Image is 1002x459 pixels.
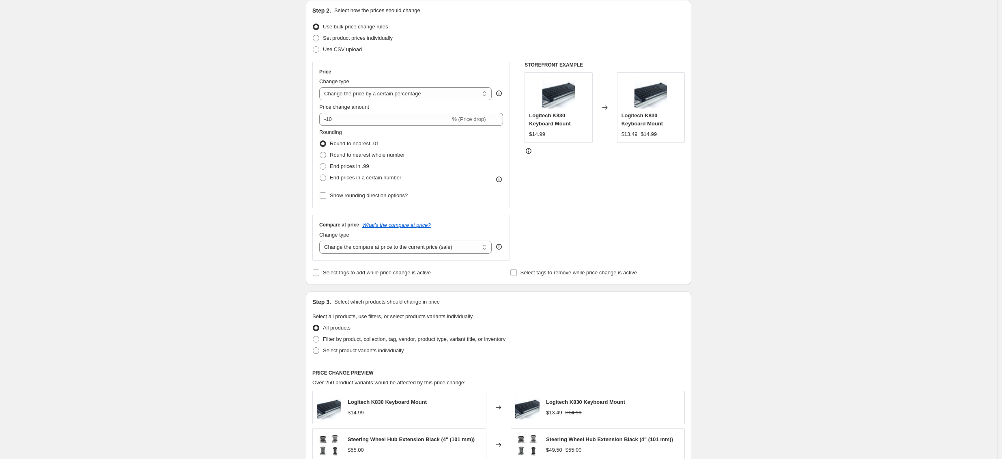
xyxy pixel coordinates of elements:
div: help [495,89,503,97]
span: Show rounding direction options? [330,192,408,198]
span: Use bulk price change rules [323,24,388,30]
span: $55.00 [566,447,582,453]
span: Use CSV upload [323,46,362,52]
span: Price change amount [319,104,369,110]
h6: PRICE CHANGE PREVIEW [312,370,685,376]
span: Over 250 product variants would be affected by this price change: [312,379,466,386]
h3: Compare at price [319,222,359,228]
span: Filter by product, collection, tag, vendor, product type, variant title, or inventory [323,336,505,342]
span: Select tags to add while price change is active [323,269,431,276]
button: What's the compare at price? [362,222,431,228]
img: 31009273938029_80x.jpg [515,395,540,420]
span: $13.49 [621,131,638,137]
img: 31009273938029_80x.jpg [317,395,341,420]
span: $14.99 [348,409,364,416]
span: End prices in .99 [330,163,369,169]
span: Rounding [319,129,342,135]
span: Select product variants individually [323,347,404,353]
img: Hub_Extension_for_sim_racing_80x.jpg [317,433,341,457]
span: $14.99 [529,131,545,137]
span: Round to nearest .01 [330,140,379,147]
span: End prices in a certain number [330,175,401,181]
span: Logitech K830 Keyboard Mount [546,399,625,405]
span: Logitech K830 Keyboard Mount [621,112,663,127]
span: Select all products, use filters, or select products variants individually [312,313,473,319]
span: Select tags to remove while price change is active [520,269,637,276]
div: help [495,243,503,251]
span: Steering Wheel Hub Extension Black (4" (101 mm)) [348,436,475,442]
p: Select how the prices should change [334,6,420,15]
span: Round to nearest whole number [330,152,405,158]
input: -15 [319,113,450,126]
span: Set product prices individually [323,35,393,41]
span: $49.50 [546,447,562,453]
h2: Step 2. [312,6,331,15]
span: All products [323,325,350,331]
img: 31009273938029_80x.jpg [634,77,667,109]
h3: Price [319,69,331,75]
h6: STOREFRONT EXAMPLE [525,62,685,68]
span: Change type [319,78,349,84]
span: $13.49 [546,409,562,416]
h2: Step 3. [312,298,331,306]
p: Select which products should change in price [334,298,440,306]
span: $14.99 [641,131,657,137]
span: Steering Wheel Hub Extension Black (4" (101 mm)) [546,436,673,442]
span: Logitech K830 Keyboard Mount [529,112,571,127]
span: Logitech K830 Keyboard Mount [348,399,427,405]
span: % (Price drop) [452,116,486,122]
img: 31009273938029_80x.jpg [542,77,575,109]
span: Change type [319,232,349,238]
span: $55.00 [348,447,364,453]
span: $14.99 [566,409,582,416]
img: Hub_Extension_for_sim_racing_80x.jpg [515,433,540,457]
